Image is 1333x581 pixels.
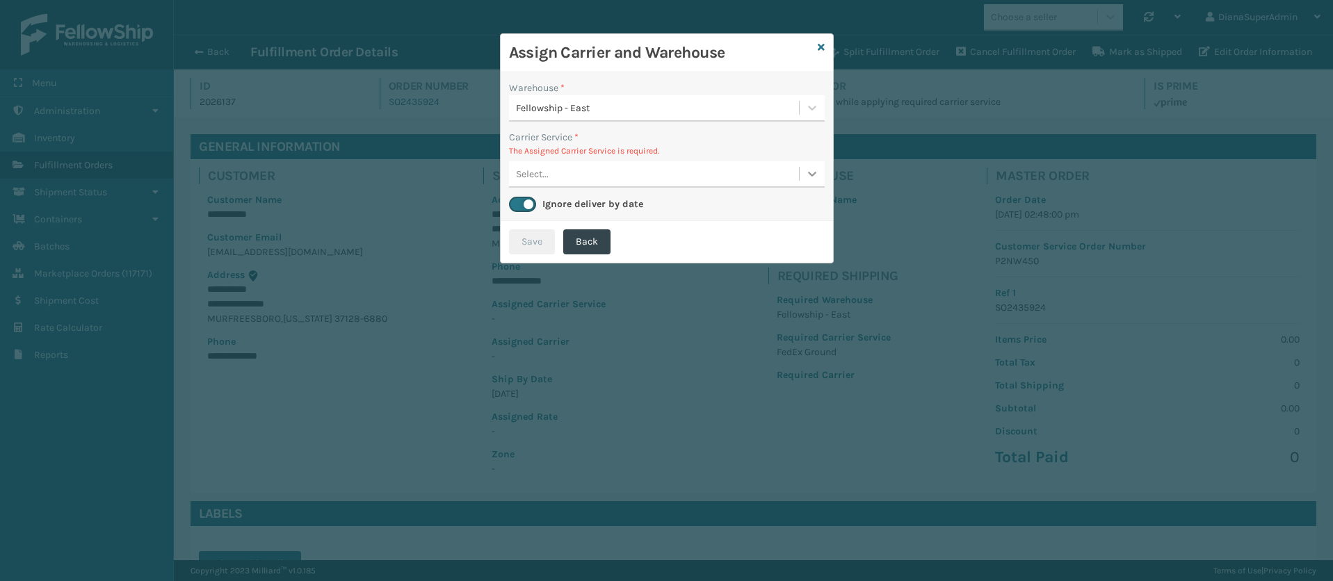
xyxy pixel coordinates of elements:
[509,81,565,95] label: Warehouse
[509,229,555,254] button: Save
[509,130,579,145] label: Carrier Service
[516,101,800,115] div: Fellowship - East
[563,229,611,254] button: Back
[509,42,812,63] h3: Assign Carrier and Warehouse
[516,167,549,181] div: Select...
[542,198,643,210] label: Ignore deliver by date
[509,145,825,157] p: The Assigned Carrier Service is required.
